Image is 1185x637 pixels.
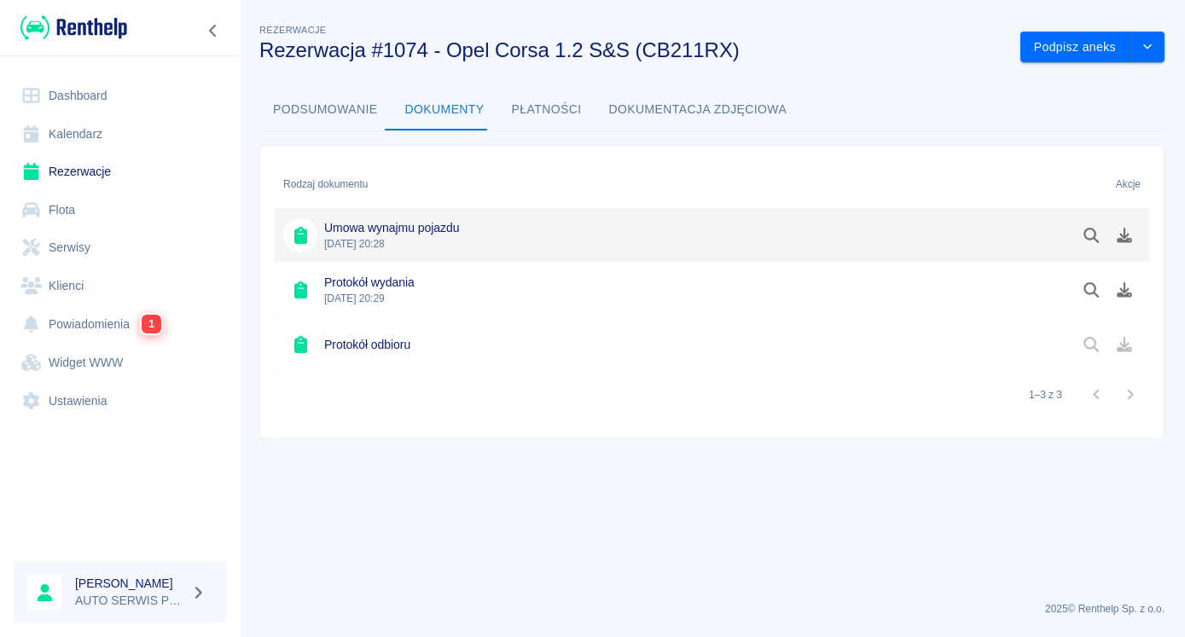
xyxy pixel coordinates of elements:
a: Serwisy [14,229,226,267]
span: Rezerwacje [259,25,326,35]
button: Pobierz dokument [1108,221,1141,250]
p: [DATE] 20:28 [324,236,459,252]
div: Akcje [1049,160,1149,208]
button: Podsumowanie [259,90,392,130]
a: Dashboard [14,77,226,115]
div: Akcje [1116,160,1141,208]
button: Podgląd dokumentu [1075,221,1108,250]
a: Rezerwacje [14,153,226,191]
a: Widget WWW [14,344,226,382]
p: [DATE] 20:29 [324,291,415,306]
a: Kalendarz [14,115,226,153]
h6: Protokół odbioru [324,336,410,353]
button: Pobierz dokument [1108,275,1141,304]
a: Powiadomienia1 [14,304,226,344]
h6: Umowa wynajmu pojazdu [324,219,459,236]
div: Rodzaj dokumentu [275,160,1049,208]
h6: [PERSON_NAME] [75,575,184,592]
div: Rodzaj dokumentu [283,160,368,208]
h6: Protokół wydania [324,274,415,291]
button: Zwiń nawigację [200,20,226,42]
button: Dokumentacja zdjęciowa [595,90,801,130]
button: Podpisz aneks [1020,32,1130,63]
a: Renthelp logo [14,14,127,42]
button: Podgląd dokumentu [1075,275,1108,304]
a: Flota [14,191,226,229]
a: Ustawienia [14,382,226,420]
p: 1–3 z 3 [1029,387,1062,402]
button: Dokumenty [392,90,498,130]
span: 1 [142,315,161,333]
p: 2025 © Renthelp Sp. z o.o. [259,601,1165,617]
img: Renthelp logo [20,14,127,42]
p: AUTO SERWIS Przybyła [75,592,184,610]
button: Płatności [498,90,595,130]
h3: Rezerwacja #1074 - Opel Corsa 1.2 S&S (CB211RX) [259,38,1007,62]
button: drop-down [1130,32,1165,63]
a: Klienci [14,267,226,305]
